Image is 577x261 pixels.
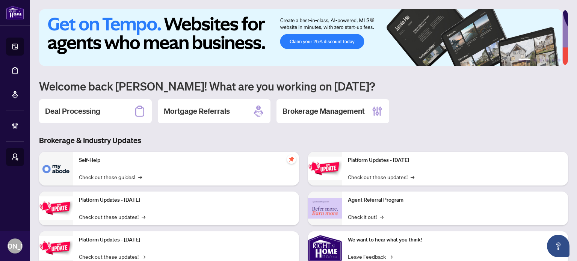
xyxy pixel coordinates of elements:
img: Platform Updates - September 16, 2025 [39,196,73,220]
p: Self-Help [79,156,293,164]
img: logo [6,6,24,20]
button: 1 [518,59,530,62]
p: Platform Updates - [DATE] [79,196,293,204]
span: → [138,173,142,181]
span: → [142,213,145,221]
p: Agent Referral Program [348,196,562,204]
button: 4 [545,59,548,62]
span: → [142,252,145,261]
a: Check out these guides!→ [79,173,142,181]
span: pushpin [287,155,296,164]
img: Agent Referral Program [308,198,342,219]
a: Leave Feedback→ [348,252,393,261]
span: user-switch [11,153,19,161]
span: → [380,213,384,221]
button: 3 [539,59,542,62]
a: Check out these updates!→ [79,252,145,261]
button: 6 [557,59,560,62]
h2: Deal Processing [45,106,100,116]
a: Check out these updates!→ [348,173,414,181]
h3: Brokerage & Industry Updates [39,135,568,146]
button: 5 [551,59,554,62]
img: Platform Updates - July 21, 2025 [39,236,73,260]
h2: Brokerage Management [282,106,365,116]
img: Platform Updates - June 23, 2025 [308,157,342,180]
h1: Welcome back [PERSON_NAME]! What are you working on [DATE]? [39,79,568,93]
p: We want to hear what you think! [348,236,562,244]
p: Platform Updates - [DATE] [79,236,293,244]
h2: Mortgage Referrals [164,106,230,116]
img: Slide 0 [39,9,562,66]
p: Platform Updates - [DATE] [348,156,562,164]
img: Self-Help [39,152,73,186]
a: Check out these updates!→ [79,213,145,221]
span: → [411,173,414,181]
a: Check it out!→ [348,213,384,221]
button: 2 [533,59,536,62]
button: Open asap [547,235,569,257]
span: → [389,252,393,261]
